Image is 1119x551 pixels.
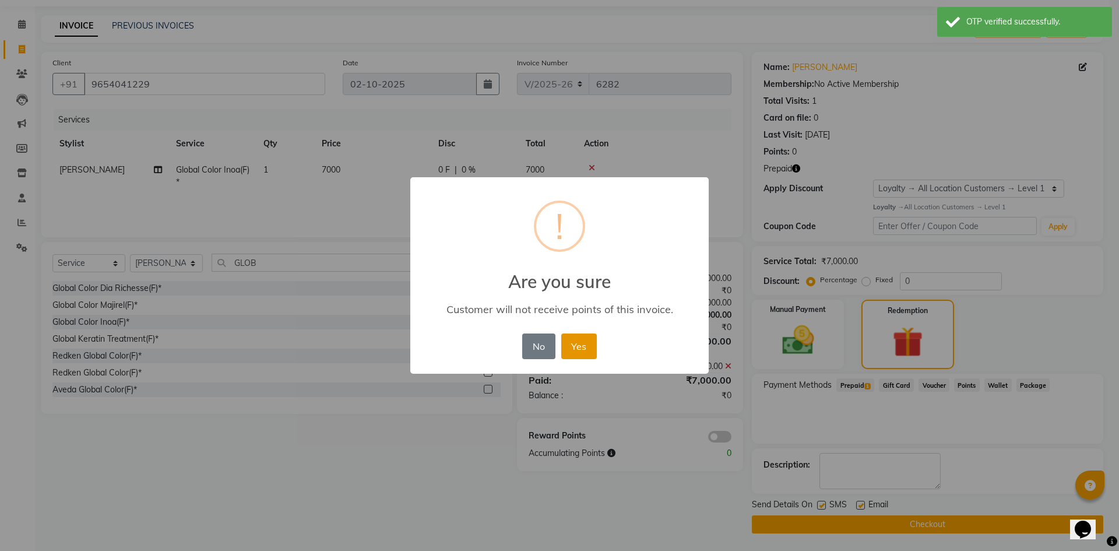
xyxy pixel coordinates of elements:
[522,334,555,359] button: No
[966,16,1103,28] div: OTP verified successfully.
[1070,504,1107,539] iframe: chat widget
[555,203,564,250] div: !
[427,303,692,316] div: Customer will not receive points of this invoice.
[561,334,597,359] button: Yes
[410,257,709,292] h2: Are you sure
